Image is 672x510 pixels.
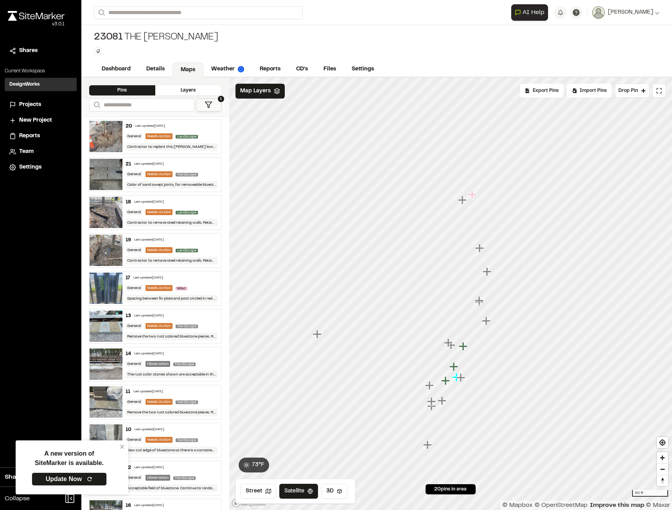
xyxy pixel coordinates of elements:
[89,99,103,111] button: Search
[126,361,142,367] div: General
[35,449,104,468] p: A new version of SiteMarker is available.
[19,132,40,140] span: Reports
[89,85,155,95] div: Pins
[646,503,670,508] a: Maxar
[146,437,172,443] div: Needs Action
[474,296,485,306] div: Map marker
[657,475,668,486] span: Reset bearing to north
[126,437,142,443] div: General
[9,81,40,88] h3: DesignWorks
[134,352,164,356] div: Last updated [DATE]
[9,147,72,156] a: Team
[590,503,644,508] a: Map feedback
[452,372,462,382] div: Map marker
[474,297,485,307] div: Map marker
[146,209,172,215] div: Needs Action
[126,388,130,395] div: 11
[176,325,198,328] span: Hardscape
[196,99,221,111] button: 1
[608,8,653,17] span: [PERSON_NAME]
[120,444,125,450] button: close
[176,438,198,442] span: Hardscape
[632,490,668,497] div: 50 ft
[146,475,170,481] div: Observation
[146,247,172,253] div: Needs Action
[126,275,130,282] div: 17
[9,163,72,172] a: Settings
[427,401,437,411] div: Map marker
[5,494,30,503] span: Collapse
[133,390,163,394] div: Last updated [DATE]
[657,475,668,486] button: Reset bearing to north
[502,503,533,508] a: Mapbox
[135,427,164,432] div: Last updated [DATE]
[126,209,142,215] div: General
[134,200,164,205] div: Last updated [DATE]
[146,361,170,367] div: Observation
[176,249,198,252] span: Landscape
[252,62,288,77] a: Reports
[155,85,221,95] div: Layers
[126,409,218,416] div: Remove the two rust colored bluestone pieces. Replace with stones that match color of the adjacen...
[126,181,218,189] div: Color of sand swept joints, for removeable bluestone, to match adjacent bluestone. Contractor to ...
[126,199,131,206] div: 18
[8,11,65,21] img: rebrand.png
[176,135,198,138] span: Landscape
[467,190,478,200] div: Map marker
[126,475,142,481] div: General
[456,373,466,383] div: Map marker
[173,476,196,480] span: Hardscape
[126,161,131,168] div: 21
[218,96,224,102] span: 1
[8,21,65,28] div: Oh geez...please don't...
[520,84,564,98] div: No pins available to export
[423,440,433,450] div: Map marker
[176,400,198,404] span: Hardscape
[94,6,108,19] button: Search
[138,62,172,77] a: Details
[657,437,668,448] span: Find my location
[657,452,668,463] button: Zoom in
[94,47,102,56] button: Edit Tags
[126,257,218,264] div: Contractor to remove steel retaining walls. Retaining walls are no longer necessary in this space...
[90,159,122,190] img: file
[176,211,198,214] span: Landscape
[126,485,218,492] div: Acceptable field of bluestone. Continue to randomize color of bluestone in other fields.
[313,329,323,339] div: Map marker
[94,31,123,44] span: 23081
[203,62,252,77] a: Weather
[146,285,172,291] div: Needs Action
[176,173,198,176] span: Hardscape
[316,62,344,77] a: Files
[146,323,172,329] div: Needs Action
[475,243,485,253] div: Map marker
[19,47,38,55] span: Shares
[511,4,548,21] button: Open AI Assistant
[135,124,165,129] div: Last updated [DATE]
[90,424,122,456] img: file
[173,363,196,366] span: Hardscape
[126,285,142,291] div: General
[146,399,172,405] div: Needs Action
[533,87,559,94] span: Export Pins
[19,163,41,172] span: Settings
[133,276,163,280] div: Last updated [DATE]
[5,68,77,75] p: Current Workspace
[239,458,269,472] button: 73°F
[90,273,122,304] img: file
[9,101,72,109] a: Projects
[252,461,264,469] span: 73 ° F
[126,426,131,433] div: 10
[126,399,142,405] div: General
[172,63,203,77] a: Maps
[580,87,607,94] span: Import Pins
[19,147,34,156] span: Team
[657,463,668,475] button: Zoom out
[437,396,447,406] div: Map marker
[5,472,57,482] span: Share Workspace
[232,499,266,508] a: Mapbox logo
[126,447,218,454] div: Saw cut edge of bluestone so there is a consistent edge along promenade walk as shown in plans.
[126,333,218,340] div: Remove the two rust colored bluestone pieces. Replace with stones that match color of the adjacen...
